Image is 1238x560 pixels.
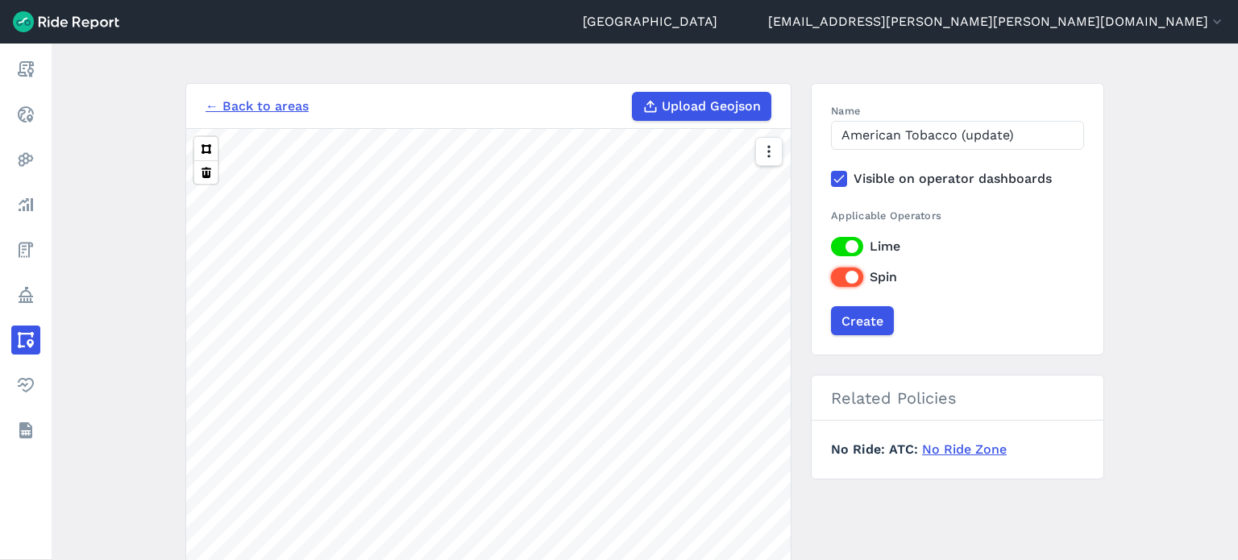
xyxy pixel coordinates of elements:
label: Name [831,103,1084,118]
button: [EMAIL_ADDRESS][PERSON_NAME][PERSON_NAME][DOMAIN_NAME] [768,12,1225,31]
button: Delete [194,160,218,184]
a: Heatmaps [11,145,40,174]
span: No Ride: ATC [831,442,922,457]
label: Lime [831,237,1084,256]
label: Spin [831,268,1084,287]
a: Areas [11,326,40,355]
div: Applicable Operators [831,208,1084,223]
button: Polygon tool (p) [194,137,218,160]
a: Health [11,371,40,400]
input: Create [831,306,894,335]
a: [GEOGRAPHIC_DATA] [583,12,717,31]
a: Report [11,55,40,84]
a: Realtime [11,100,40,129]
a: ← Back to areas [206,97,309,116]
img: Ride Report [13,11,119,32]
a: Fees [11,235,40,264]
label: Visible on operator dashboards [831,169,1084,189]
input: Enter a name [831,121,1084,150]
a: Policy [11,280,40,309]
h2: Related Policies [812,375,1103,421]
a: Datasets [11,416,40,445]
a: No Ride Zone [922,442,1007,457]
span: Upload Geojson [662,97,761,116]
a: Analyze [11,190,40,219]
